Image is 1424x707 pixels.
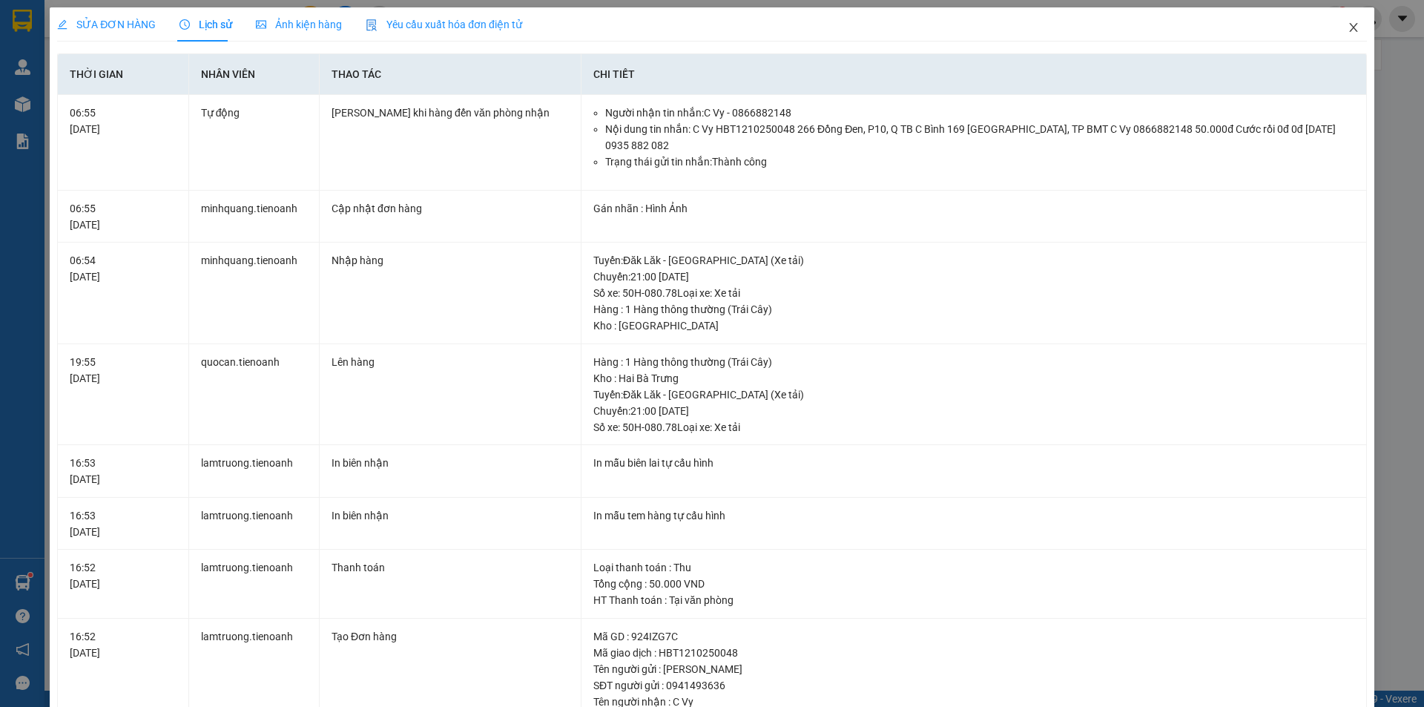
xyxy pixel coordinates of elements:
[593,370,1354,387] div: Kho : Hai Bà Trưng
[593,628,1354,645] div: Mã GD : 924IZG7C
[593,354,1354,370] div: Hàng : 1 Hàng thông thường (Trái Cây)
[179,19,190,30] span: clock-circle
[593,592,1354,608] div: HT Thanh toán : Tại văn phòng
[189,54,320,95] th: Nhân viên
[593,455,1354,471] div: In mẫu biên lai tự cấu hình
[70,105,176,137] div: 06:55 [DATE]
[332,354,569,370] div: Lên hàng
[593,252,1354,301] div: Tuyến : Đăk Lăk - [GEOGRAPHIC_DATA] (Xe tải) Chuyến: 21:00 [DATE] Số xe: 50H-080.78 Loại xe: Xe tải
[593,507,1354,524] div: In mẫu tem hàng tự cấu hình
[593,661,1354,677] div: Tên người gửi : [PERSON_NAME]
[189,498,320,550] td: lamtruong.tienoanh
[1333,7,1374,49] button: Close
[366,19,522,30] span: Yêu cầu xuất hóa đơn điện tử
[256,19,342,30] span: Ảnh kiện hàng
[189,445,320,498] td: lamtruong.tienoanh
[593,301,1354,318] div: Hàng : 1 Hàng thông thường (Trái Cây)
[593,387,1354,435] div: Tuyến : Đăk Lăk - [GEOGRAPHIC_DATA] (Xe tải) Chuyến: 21:00 [DATE] Số xe: 50H-080.78 Loại xe: Xe tải
[332,455,569,471] div: In biên nhận
[57,19,156,30] span: SỬA ĐƠN HÀNG
[332,507,569,524] div: In biên nhận
[593,559,1354,576] div: Loại thanh toán : Thu
[189,243,320,344] td: minhquang.tienoanh
[320,54,581,95] th: Thao tác
[58,54,188,95] th: Thời gian
[189,550,320,619] td: lamtruong.tienoanh
[605,105,1354,121] li: Người nhận tin nhắn: C Vy - 0866882148
[605,154,1354,170] li: Trạng thái gửi tin nhắn: Thành công
[593,200,1354,217] div: Gán nhãn : Hình Ảnh
[70,354,176,387] div: 19:55 [DATE]
[605,121,1354,154] li: Nội dung tin nhắn: C Vy HBT1210250048 266 Đồng Đen, P10, Q TB C Bình 169 [GEOGRAPHIC_DATA], TP BM...
[179,19,232,30] span: Lịch sử
[332,200,569,217] div: Cập nhật đơn hàng
[70,559,176,592] div: 16:52 [DATE]
[593,576,1354,592] div: Tổng cộng : 50.000 VND
[593,318,1354,334] div: Kho : [GEOGRAPHIC_DATA]
[332,559,569,576] div: Thanh toán
[189,191,320,243] td: minhquang.tienoanh
[70,628,176,661] div: 16:52 [DATE]
[593,645,1354,661] div: Mã giao dịch : HBT1210250048
[366,19,378,31] img: icon
[189,95,320,191] td: Tự động
[581,54,1367,95] th: Chi tiết
[332,105,569,121] div: [PERSON_NAME] khi hàng đến văn phòng nhận
[57,19,67,30] span: edit
[70,455,176,487] div: 16:53 [DATE]
[1348,22,1359,33] span: close
[593,677,1354,694] div: SĐT người gửi : 0941493636
[332,628,569,645] div: Tạo Đơn hàng
[70,200,176,233] div: 06:55 [DATE]
[189,344,320,446] td: quocan.tienoanh
[332,252,569,269] div: Nhập hàng
[256,19,266,30] span: picture
[70,252,176,285] div: 06:54 [DATE]
[70,507,176,540] div: 16:53 [DATE]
